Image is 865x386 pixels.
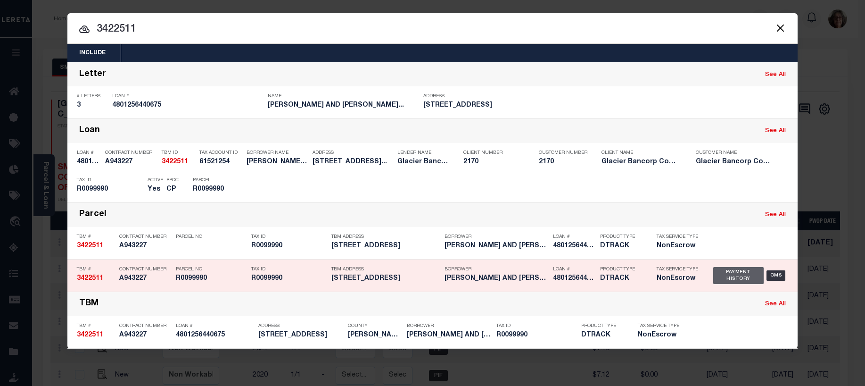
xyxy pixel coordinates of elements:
[397,150,449,156] p: Lender Name
[176,234,247,240] p: Parcel No
[657,267,699,272] p: Tax Service Type
[77,332,103,338] strong: 3422511
[119,323,171,329] p: Contract Number
[581,323,624,329] p: Product Type
[77,150,100,156] p: Loan #
[79,126,100,136] div: Loan
[268,93,419,99] p: Name
[77,275,103,282] strong: 3422511
[496,323,577,329] p: Tax ID
[331,234,440,240] p: TBM Address
[348,323,402,329] p: County
[193,177,235,183] p: Parcel
[445,267,548,272] p: Borrower
[119,242,171,250] h5: A943227
[77,275,115,283] h5: 3422511
[407,323,492,329] p: Borrower
[600,234,643,240] p: Product Type
[774,22,786,34] button: Close
[105,150,157,156] p: Contract Number
[77,331,115,339] h5: 3422511
[251,275,327,283] h5: R0099990
[119,234,171,240] p: Contract Number
[657,242,699,250] h5: NonEscrow
[77,243,103,249] strong: 3422511
[258,331,343,339] h5: 7195 FEDERAL BLVD
[407,331,492,339] h5: MARTHA BAYLON AND SENOR BURRITO...
[199,158,242,166] h5: 61521254
[601,150,682,156] p: Client Name
[638,323,685,329] p: Tax Service Type
[148,177,163,183] p: Active
[251,242,327,250] h5: R0099990
[463,150,525,156] p: Client Number
[331,267,440,272] p: TBM Address
[67,21,798,38] input: Start typing...
[445,242,548,250] h5: MARTHA BAYLON AND SENOR BURRITO...
[463,158,525,166] h5: 2170
[77,177,143,183] p: Tax ID
[77,93,107,99] p: # Letters
[765,212,786,218] a: See All
[657,275,699,283] h5: NonEscrow
[79,299,99,310] div: TBM
[766,270,786,281] div: OMS
[553,267,595,272] p: Loan #
[553,275,595,283] h5: 4801256440675
[601,158,682,166] h5: Glacier Bancorp Commercial
[79,210,107,220] div: Parcel
[77,267,115,272] p: TBM #
[696,150,776,156] p: Customer Name
[112,101,263,109] h5: 4801256440675
[162,150,195,156] p: TBM ID
[423,101,574,109] h5: 6770 GREEN CT
[331,275,440,283] h5: 7195 FEDERAL BLVD WESTMINSTER C...
[77,185,143,193] h5: R0099990
[313,150,393,156] p: Address
[313,158,393,166] h5: 7195 FEDERAL BOULEVARD WESTMINS...
[445,275,548,283] h5: MARTHA BAYLON AND SENOR BURRITO...
[553,234,595,240] p: Loan #
[657,234,699,240] p: Tax Service Type
[600,275,643,283] h5: DTRACK
[77,234,115,240] p: TBM #
[600,242,643,250] h5: DTRACK
[696,158,776,166] h5: Glacier Bancorp Commercial
[247,150,308,156] p: Borrower Name
[397,158,449,166] h5: Glacier Bancorp Commercial
[539,150,587,156] p: Customer Number
[348,331,402,339] h5: ADAMS
[600,267,643,272] p: Product Type
[258,323,343,329] p: Address
[166,185,179,193] h5: CP
[423,93,574,99] p: Address
[331,242,440,250] h5: 7195 FEDERAL BLVD WESTMINSTER C...
[79,69,106,80] div: Letter
[67,44,117,62] button: Include
[638,331,685,339] h5: NonEscrow
[713,267,764,284] div: Payment History
[199,150,242,156] p: Tax Account ID
[251,267,327,272] p: Tax ID
[176,275,247,283] h5: R0099990
[119,275,171,283] h5: A943227
[148,185,162,193] h5: Yes
[176,323,254,329] p: Loan #
[162,159,188,165] strong: 3422511
[251,234,327,240] p: Tax ID
[247,158,308,166] h5: MARTHA BAYLON AND SENOR BURRITO...
[77,101,107,109] h5: 3
[112,93,263,99] p: Loan #
[162,158,195,166] h5: 3422511
[193,185,235,193] h5: R0099990
[581,331,624,339] h5: DTRACK
[77,323,115,329] p: TBM #
[765,72,786,78] a: See All
[176,331,254,339] h5: 4801256440675
[77,242,115,250] h5: 3422511
[119,331,171,339] h5: A943227
[105,158,157,166] h5: A943227
[176,267,247,272] p: Parcel No
[553,242,595,250] h5: 4801256440675
[765,301,786,307] a: See All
